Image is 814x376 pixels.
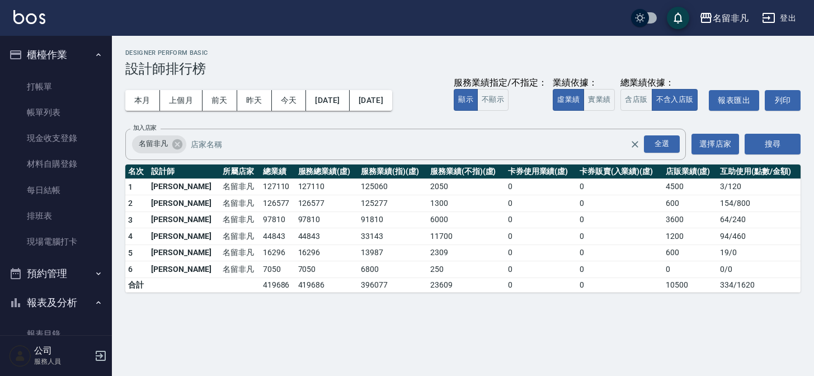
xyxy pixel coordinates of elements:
[663,195,718,212] td: 600
[358,261,427,278] td: 6800
[427,164,505,179] th: 服務業績(不指)(虛)
[125,164,801,293] table: a dense table
[427,195,505,212] td: 1300
[577,278,663,292] td: 0
[133,124,157,132] label: 加入店家
[427,245,505,261] td: 2309
[220,164,260,179] th: 所屬店家
[717,278,801,292] td: 334 / 1620
[713,11,749,25] div: 名留非凡
[505,178,577,195] td: 0
[220,228,260,245] td: 名留非凡
[4,203,107,229] a: 排班表
[663,178,718,195] td: 4500
[132,138,175,149] span: 名留非凡
[272,90,307,111] button: 今天
[220,261,260,278] td: 名留非凡
[427,261,505,278] td: 250
[34,345,91,356] h5: 公司
[477,89,509,111] button: 不顯示
[505,278,577,292] td: 0
[260,245,295,261] td: 16296
[620,77,703,89] div: 總業績依據：
[295,178,359,195] td: 127110
[427,228,505,245] td: 11700
[128,232,133,241] span: 4
[577,195,663,212] td: 0
[128,248,133,257] span: 5
[717,228,801,245] td: 94 / 460
[577,228,663,245] td: 0
[148,228,220,245] td: [PERSON_NAME]
[553,89,584,111] button: 虛業績
[295,211,359,228] td: 97810
[148,245,220,261] td: [PERSON_NAME]
[358,211,427,228] td: 91810
[125,90,160,111] button: 本月
[220,178,260,195] td: 名留非凡
[13,10,45,24] img: Logo
[128,182,133,191] span: 1
[663,261,718,278] td: 0
[717,195,801,212] td: 154 / 800
[260,228,295,245] td: 44843
[125,49,801,57] h2: Designer Perform Basic
[34,356,91,366] p: 服務人員
[577,245,663,261] td: 0
[505,245,577,261] td: 0
[577,164,663,179] th: 卡券販賣(入業績)(虛)
[765,90,801,111] button: 列印
[667,7,689,29] button: save
[358,245,427,261] td: 13987
[260,178,295,195] td: 127110
[358,278,427,292] td: 396077
[148,261,220,278] td: [PERSON_NAME]
[295,164,359,179] th: 服務總業績(虛)
[4,177,107,203] a: 每日結帳
[188,134,650,154] input: 店家名稱
[203,90,237,111] button: 前天
[306,90,349,111] button: [DATE]
[358,195,427,212] td: 125277
[132,135,186,153] div: 名留非凡
[260,195,295,212] td: 126577
[128,265,133,274] span: 6
[717,178,801,195] td: 3 / 120
[584,89,615,111] button: 實業績
[260,261,295,278] td: 7050
[4,151,107,177] a: 材料自購登錄
[427,178,505,195] td: 2050
[4,259,107,288] button: 預約管理
[745,134,801,154] button: 搜尋
[237,90,272,111] button: 昨天
[454,77,547,89] div: 服務業績指定/不指定：
[577,178,663,195] td: 0
[148,211,220,228] td: [PERSON_NAME]
[148,195,220,212] td: [PERSON_NAME]
[717,245,801,261] td: 19 / 0
[505,228,577,245] td: 0
[644,135,680,153] div: 全選
[4,321,107,347] a: 報表目錄
[295,228,359,245] td: 44843
[652,89,698,111] button: 不含入店販
[350,90,392,111] button: [DATE]
[627,137,643,152] button: Clear
[295,261,359,278] td: 7050
[663,278,718,292] td: 10500
[4,100,107,125] a: 帳單列表
[717,261,801,278] td: 0 / 0
[505,261,577,278] td: 0
[427,278,505,292] td: 23609
[709,90,759,111] a: 報表匯出
[295,245,359,261] td: 16296
[505,195,577,212] td: 0
[128,215,133,224] span: 3
[128,199,133,208] span: 2
[663,211,718,228] td: 3600
[427,211,505,228] td: 6000
[260,164,295,179] th: 總業績
[260,278,295,292] td: 419686
[260,211,295,228] td: 97810
[4,288,107,317] button: 報表及分析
